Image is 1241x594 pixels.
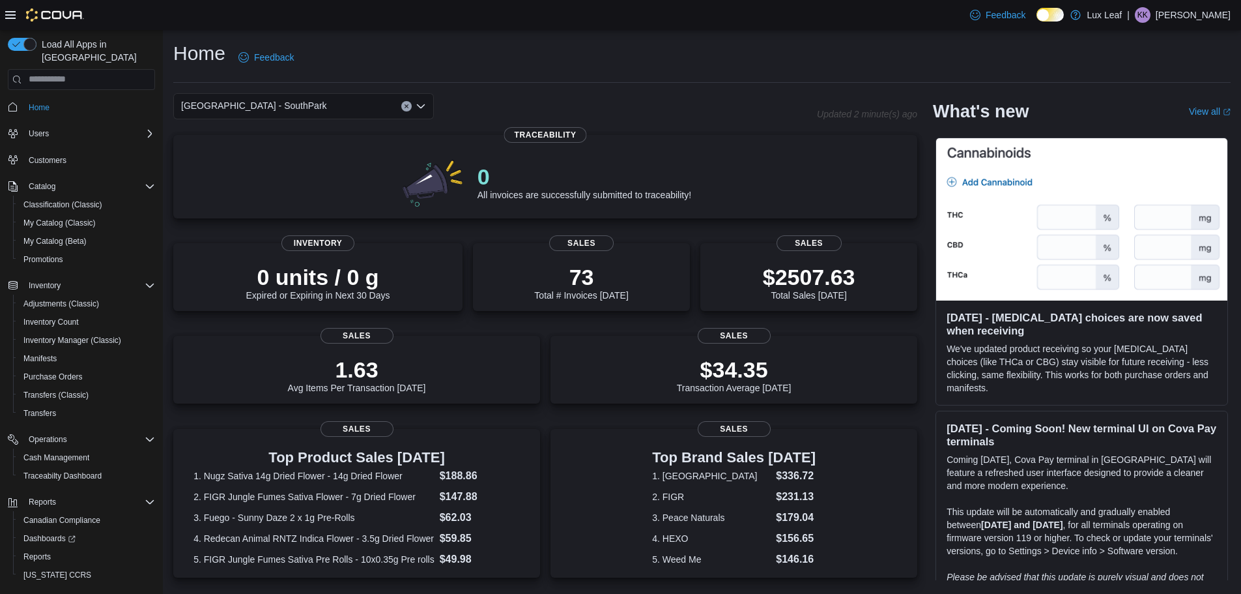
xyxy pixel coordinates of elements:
span: Promotions [18,252,155,267]
p: 73 [534,264,628,290]
span: Sales [321,421,393,437]
a: Inventory Manager (Classic) [18,333,126,348]
button: Users [3,125,160,143]
button: My Catalog (Classic) [13,214,160,232]
span: Reports [18,549,155,565]
span: Sales [549,235,614,251]
button: Adjustments (Classic) [13,295,160,313]
a: Feedback [965,2,1031,28]
span: Catalog [23,179,155,194]
dt: 2. FIGR [652,490,771,503]
dd: $146.16 [776,552,816,567]
button: Purchase Orders [13,368,160,386]
svg: External link [1223,108,1231,116]
input: Dark Mode [1036,8,1064,22]
p: This update will be automatically and gradually enabled between , for all terminals operating on ... [947,505,1217,557]
span: Users [29,128,49,139]
dd: $49.98 [440,552,520,567]
span: KK [1137,7,1148,23]
button: Inventory [3,276,160,295]
span: Catalog [29,181,55,192]
p: [PERSON_NAME] [1156,7,1231,23]
dt: 3. Peace Naturals [652,511,771,524]
button: Users [23,126,54,141]
span: Inventory Count [23,317,79,327]
div: Avg Items Per Transaction [DATE] [288,357,426,393]
span: Reports [23,494,155,510]
span: Transfers (Classic) [18,387,155,403]
span: Reports [29,497,56,507]
span: My Catalog (Classic) [18,215,155,231]
span: Cash Management [18,450,155,466]
span: Inventory [23,278,155,293]
span: Classification (Classic) [18,197,155,213]
a: Feedback [233,44,299,70]
p: $34.35 [677,357,792,383]
dd: $231.13 [776,489,816,505]
button: Classification (Classic) [13,196,160,214]
strong: [DATE] and [DATE] [981,520,1063,530]
span: Feedback [254,51,294,64]
button: Open list of options [416,101,426,111]
dt: 5. FIGR Jungle Fumes Sativa Pre Rolls - 10x0.35g Pre rolls [193,553,435,566]
a: Dashboards [18,531,81,546]
p: | [1127,7,1130,23]
span: Users [23,126,155,141]
div: Kacee Kennedy [1135,7,1150,23]
img: 0 [399,156,467,208]
button: [US_STATE] CCRS [13,566,160,584]
dt: 4. HEXO [652,532,771,545]
span: Traceability [504,127,587,143]
dd: $156.65 [776,531,816,546]
a: Traceabilty Dashboard [18,468,107,484]
img: Cova [26,8,84,22]
a: Home [23,100,55,115]
dt: 4. Redecan Animal RNTZ Indica Flower - 3.5g Dried Flower [193,532,435,545]
a: My Catalog (Beta) [18,233,92,249]
button: Cash Management [13,449,160,467]
p: Updated 2 minute(s) ago [817,109,917,119]
dt: 3. Fuego - Sunny Daze 2 x 1g Pre-Rolls [193,511,435,524]
span: Canadian Compliance [23,515,100,526]
a: Adjustments (Classic) [18,296,104,312]
a: Customers [23,153,72,168]
span: Classification (Classic) [23,200,102,210]
h2: What's new [933,101,1029,122]
p: We've updated product receiving so your [MEDICAL_DATA] choices (like THCa or CBG) stay visible fo... [947,342,1217,394]
span: My Catalog (Classic) [23,218,96,228]
button: Transfers (Classic) [13,386,160,404]
span: Customers [29,155,66,166]
button: Operations [23,432,72,447]
span: Transfers (Classic) [23,390,89,400]
p: Coming [DATE], Cova Pay terminal in [GEOGRAPHIC_DATA] will feature a refreshed user interface des... [947,453,1217,492]
button: Operations [3,430,160,449]
h3: [DATE] - [MEDICAL_DATA] choices are now saved when receiving [947,311,1217,337]
p: 1.63 [288,357,426,383]
div: All invoices are successfully submitted to traceability! [478,164,691,200]
span: Manifests [23,353,57,364]
span: Feedback [986,8,1025,22]
span: Adjustments (Classic) [23,299,99,309]
dd: $336.72 [776,468,816,484]
span: Manifests [18,351,155,366]
button: Inventory Manager (Classic) [13,331,160,349]
span: Home [29,102,50,113]
h1: Home [173,40,225,67]
h3: Top Brand Sales [DATE] [652,450,816,466]
span: Transfers [23,408,56,419]
span: Inventory Manager (Classic) [18,333,155,348]
button: Home [3,98,160,117]
span: Cash Management [23,453,89,463]
button: Inventory Count [13,313,160,331]
p: 0 [478,164,691,190]
button: Reports [13,548,160,566]
span: Sales [698,421,771,437]
span: Operations [29,434,67,445]
button: Transfers [13,404,160,423]
dd: $59.85 [440,531,520,546]
button: Promotions [13,250,160,269]
button: Reports [23,494,61,510]
dt: 5. Weed Me [652,553,771,566]
span: Traceabilty Dashboard [18,468,155,484]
